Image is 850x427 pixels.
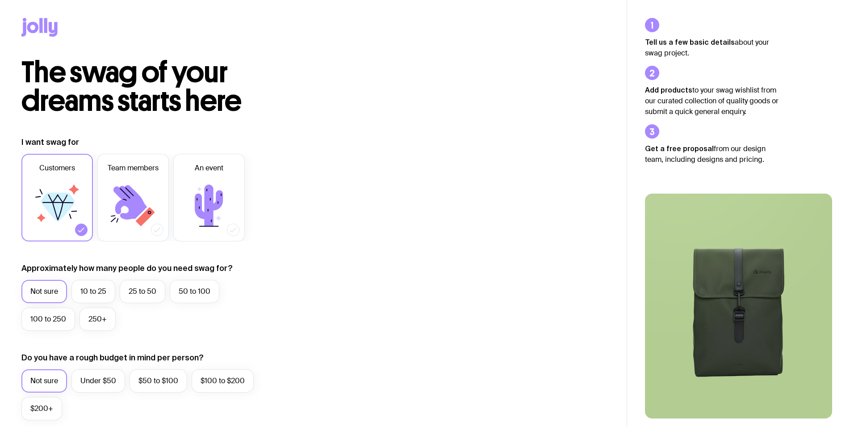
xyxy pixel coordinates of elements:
[21,55,242,118] span: The swag of your dreams starts here
[21,280,67,303] label: Not sure
[645,144,714,152] strong: Get a free proposal
[645,38,735,46] strong: Tell us a few basic details
[170,280,219,303] label: 50 to 100
[645,85,779,117] p: to your swag wishlist from our curated collection of quality goods or submit a quick general enqu...
[195,163,223,173] span: An event
[645,86,692,94] strong: Add products
[120,280,165,303] label: 25 to 50
[21,352,204,363] label: Do you have a rough budget in mind per person?
[80,308,116,331] label: 250+
[39,163,75,173] span: Customers
[645,37,779,59] p: about your swag project.
[21,308,75,331] label: 100 to 250
[130,369,187,393] label: $50 to $100
[21,369,67,393] label: Not sure
[71,369,125,393] label: Under $50
[645,143,779,165] p: from our design team, including designs and pricing.
[192,369,254,393] label: $100 to $200
[108,163,159,173] span: Team members
[71,280,115,303] label: 10 to 25
[21,397,62,420] label: $200+
[21,263,233,274] label: Approximately how many people do you need swag for?
[21,137,79,148] label: I want swag for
